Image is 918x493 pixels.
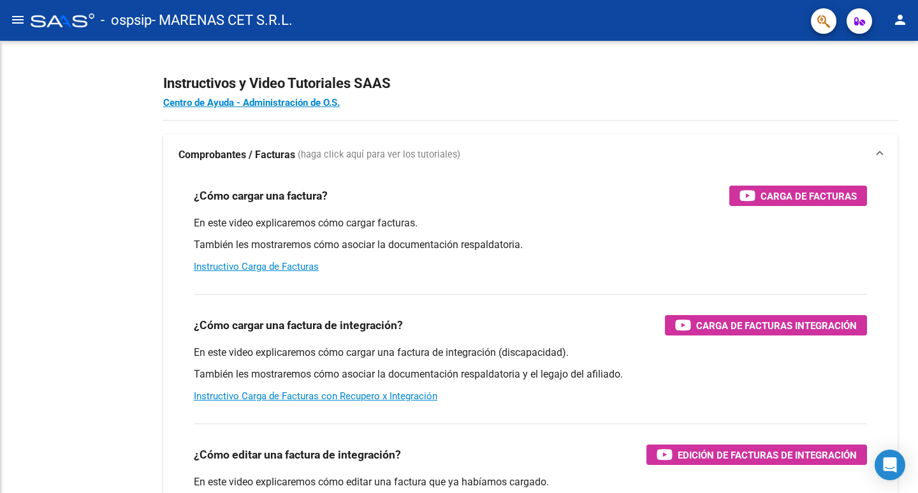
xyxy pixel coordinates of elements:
div: Open Intercom Messenger [875,450,905,480]
p: También les mostraremos cómo asociar la documentación respaldatoria. [194,238,867,252]
p: También les mostraremos cómo asociar la documentación respaldatoria y el legajo del afiliado. [194,367,867,381]
a: Centro de Ayuda - Administración de O.S. [163,97,340,108]
mat-icon: menu [10,12,25,27]
span: Edición de Facturas de integración [678,447,857,463]
h2: Instructivos y Video Tutoriales SAAS [163,71,898,96]
p: En este video explicaremos cómo cargar una factura de integración (discapacidad). [194,346,867,360]
span: Carga de Facturas [761,188,857,204]
p: En este video explicaremos cómo cargar facturas. [194,216,867,230]
span: (haga click aquí para ver los tutoriales) [298,148,460,162]
mat-expansion-panel-header: Comprobantes / Facturas (haga click aquí para ver los tutoriales) [163,135,898,175]
button: Edición de Facturas de integración [646,445,867,465]
strong: Comprobantes / Facturas [178,148,295,162]
h3: ¿Cómo cargar una factura? [194,187,328,205]
span: - MARENAS CET S.R.L. [152,6,293,34]
button: Carga de Facturas [729,186,867,206]
mat-icon: person [892,12,908,27]
h3: ¿Cómo editar una factura de integración? [194,446,401,464]
button: Carga de Facturas Integración [665,315,867,335]
p: En este video explicaremos cómo editar una factura que ya habíamos cargado. [194,475,867,489]
span: Carga de Facturas Integración [696,318,857,334]
a: Instructivo Carga de Facturas [194,261,319,272]
a: Instructivo Carga de Facturas con Recupero x Integración [194,390,437,402]
h3: ¿Cómo cargar una factura de integración? [194,316,403,334]
span: - ospsip [101,6,152,34]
